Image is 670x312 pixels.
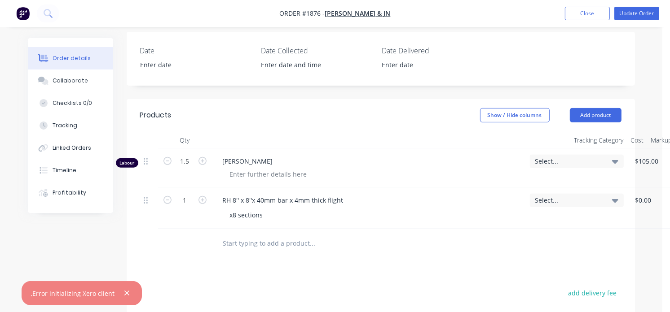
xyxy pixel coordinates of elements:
button: Update Order [614,7,659,20]
button: Collaborate [28,69,113,92]
button: Checklists 0/0 [28,92,113,114]
div: x8 sections [223,208,270,221]
button: Linked Orders [28,137,113,159]
div: Checklists 0/0 [53,99,92,107]
input: Enter date [375,58,487,72]
label: Date [140,45,252,56]
div: Linked Orders [53,144,91,152]
button: Profitability [28,182,113,204]
div: Tracking Category [526,131,627,149]
div: Order details [53,54,91,62]
span: Select... [535,195,603,205]
a: [PERSON_NAME] & JN [325,9,391,18]
input: Start typing to add a product... [223,234,402,252]
div: RH 8'' x 8''x 40mm bar x 4mm thick flight [216,194,351,207]
button: Tracking [28,114,113,137]
div: Collaborate [53,77,88,85]
span: [PERSON_NAME] [223,156,523,166]
button: Add product [570,108,622,122]
div: Cost [627,131,648,149]
input: Enter date [134,58,246,72]
input: Enter date and time [255,58,366,72]
label: Date Delivered [382,45,494,56]
button: Show / Hide columns [480,108,550,122]
div: Labour [116,158,138,168]
button: add delivery fee [564,287,622,299]
div: Timeline [53,166,76,174]
div: ,Error initializing Xero client [31,289,115,298]
div: Qty [158,131,212,149]
button: Order details [28,47,113,69]
span: Select... [535,156,603,166]
div: Products [140,110,172,121]
img: Factory [16,7,30,20]
span: Order #1876 - [280,9,325,18]
button: Close [565,7,610,20]
div: Profitability [53,189,86,197]
label: Date Collected [261,45,373,56]
div: Tracking [53,121,77,130]
button: Timeline [28,159,113,182]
